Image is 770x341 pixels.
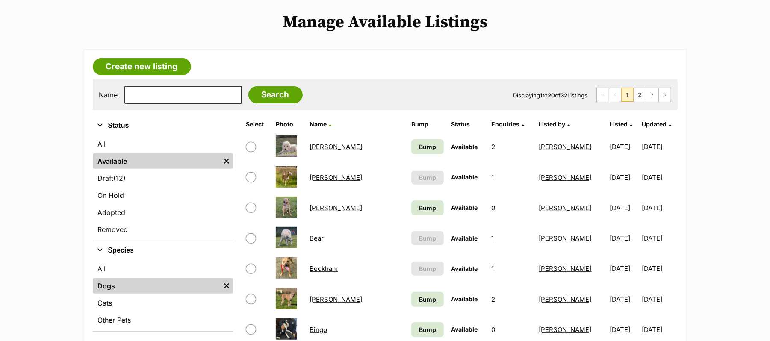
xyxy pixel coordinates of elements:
[419,234,436,243] span: Bump
[513,92,588,99] span: Displaying to of Listings
[642,285,676,314] td: [DATE]
[93,136,233,152] a: All
[93,261,233,276] a: All
[488,163,534,192] td: 1
[606,285,641,314] td: [DATE]
[310,234,324,242] a: Bear
[610,121,628,128] span: Listed
[597,88,609,102] span: First page
[488,193,534,223] td: 0
[451,204,478,211] span: Available
[419,264,436,273] span: Bump
[488,223,534,253] td: 1
[539,295,592,303] a: [PERSON_NAME]
[642,121,671,128] a: Updated
[646,88,658,102] a: Next page
[93,120,233,131] button: Status
[93,222,233,237] a: Removed
[93,295,233,311] a: Cats
[634,88,646,102] a: Page 2
[114,173,126,183] span: (12)
[419,173,436,182] span: Bump
[539,204,592,212] a: [PERSON_NAME]
[488,254,534,283] td: 1
[310,295,363,303] a: [PERSON_NAME]
[539,326,592,334] a: [PERSON_NAME]
[220,278,233,294] a: Remove filter
[448,118,487,131] th: Status
[310,121,332,128] a: Name
[642,163,676,192] td: [DATE]
[411,292,444,307] a: Bump
[540,92,543,99] strong: 1
[93,170,233,186] a: Draft
[93,312,233,328] a: Other Pets
[642,254,676,283] td: [DATE]
[451,235,478,242] span: Available
[408,118,447,131] th: Bump
[606,193,641,223] td: [DATE]
[93,278,220,294] a: Dogs
[419,295,436,304] span: Bump
[451,173,478,181] span: Available
[561,92,568,99] strong: 32
[93,205,233,220] a: Adopted
[606,223,641,253] td: [DATE]
[93,153,220,169] a: Available
[539,121,570,128] a: Listed by
[411,322,444,337] a: Bump
[411,262,444,276] button: Bump
[596,88,671,102] nav: Pagination
[659,88,671,102] a: Last page
[606,132,641,162] td: [DATE]
[609,88,621,102] span: Previous page
[310,204,363,212] a: [PERSON_NAME]
[539,265,592,273] a: [PERSON_NAME]
[491,121,519,128] span: translation missing: en.admin.listings.index.attributes.enquiries
[276,197,297,218] img: Archie
[451,265,478,272] span: Available
[539,143,592,151] a: [PERSON_NAME]
[491,121,524,128] a: Enquiries
[488,285,534,314] td: 2
[310,265,338,273] a: Beckham
[451,326,478,333] span: Available
[310,143,363,151] a: [PERSON_NAME]
[411,200,444,215] a: Bump
[419,142,436,151] span: Bump
[539,173,592,182] a: [PERSON_NAME]
[606,254,641,283] td: [DATE]
[642,223,676,253] td: [DATE]
[310,326,327,334] a: Bingo
[451,143,478,150] span: Available
[642,132,676,162] td: [DATE]
[539,121,566,128] span: Listed by
[622,88,634,102] span: Page 1
[411,139,444,154] a: Bump
[220,153,233,169] a: Remove filter
[610,121,632,128] a: Listed
[488,132,534,162] td: 2
[411,170,444,185] button: Bump
[419,325,436,334] span: Bump
[93,188,233,203] a: On Hold
[606,163,641,192] td: [DATE]
[99,91,118,99] label: Name
[93,245,233,256] button: Species
[642,121,667,128] span: Updated
[539,234,592,242] a: [PERSON_NAME]
[642,193,676,223] td: [DATE]
[548,92,555,99] strong: 20
[93,135,233,241] div: Status
[310,173,363,182] a: [PERSON_NAME]
[451,295,478,303] span: Available
[242,118,271,131] th: Select
[272,118,306,131] th: Photo
[93,259,233,331] div: Species
[93,58,191,75] a: Create new listing
[310,121,327,128] span: Name
[411,231,444,245] button: Bump
[419,203,436,212] span: Bump
[248,86,303,103] input: Search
